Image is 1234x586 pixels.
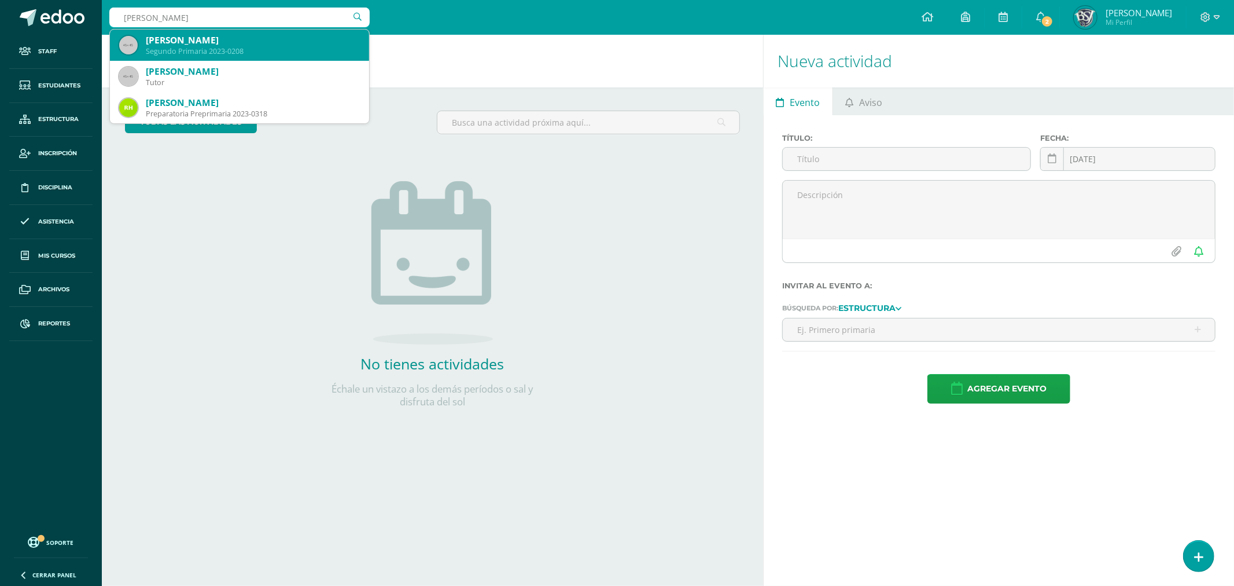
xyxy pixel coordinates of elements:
a: Aviso [833,87,895,115]
input: Título [783,148,1030,170]
span: Cerrar panel [32,571,76,579]
div: Segundo Primaria 2023-0208 [146,46,360,56]
button: Agregar evento [927,374,1070,404]
span: Mi Perfil [1106,17,1172,27]
span: Asistencia [38,217,74,226]
div: [PERSON_NAME] [146,34,360,46]
span: Aviso [860,89,883,116]
span: Reportes [38,319,70,328]
span: Inscripción [38,149,77,158]
label: Fecha: [1040,134,1215,142]
a: Staff [9,35,93,69]
div: Preparatoria Preprimaria 2023-0318 [146,109,360,119]
img: d5c8d16448259731d9230e5ecd375886.png [1074,6,1097,29]
a: Reportes [9,307,93,341]
span: Estudiantes [38,81,80,90]
a: Estructura [9,103,93,137]
a: Estudiantes [9,69,93,103]
a: Estructura [838,304,901,312]
img: 4867292f0ac059785dbaab56baaa3571.png [119,98,138,117]
span: Staff [38,47,57,56]
span: [PERSON_NAME] [1106,7,1172,19]
a: Archivos [9,273,93,307]
a: Soporte [14,534,88,550]
span: Búsqueda por: [782,305,838,313]
label: Invitar al evento a: [782,281,1215,290]
div: [PERSON_NAME] [146,65,360,78]
h1: Nueva actividad [778,35,1220,87]
h2: No tienes actividades [316,354,548,373]
input: Fecha de entrega [1041,148,1215,170]
input: Busca un usuario... [109,8,370,27]
a: Evento [764,87,833,115]
input: Busca una actividad próxima aquí... [437,111,739,134]
a: Mis cursos [9,239,93,273]
div: Tutor [146,78,360,87]
a: Inscripción [9,137,93,171]
span: Estructura [38,115,79,124]
span: Evento [790,89,820,116]
input: Ej. Primero primaria [783,318,1215,341]
label: Título: [782,134,1031,142]
span: Archivos [38,285,69,294]
span: Disciplina [38,183,72,192]
p: Échale un vistazo a los demás períodos o sal y disfruta del sol [316,383,548,408]
span: 2 [1041,15,1053,28]
a: Disciplina [9,171,93,205]
span: Soporte [47,539,74,547]
span: Mis cursos [38,251,75,261]
strong: Estructura [838,303,896,314]
img: 45x45 [119,67,138,86]
div: [PERSON_NAME] [146,97,360,109]
img: 45x45 [119,36,138,54]
span: Agregar evento [967,375,1047,403]
h1: Actividades [116,35,749,87]
img: no_activities.png [371,181,493,345]
a: Asistencia [9,205,93,239]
